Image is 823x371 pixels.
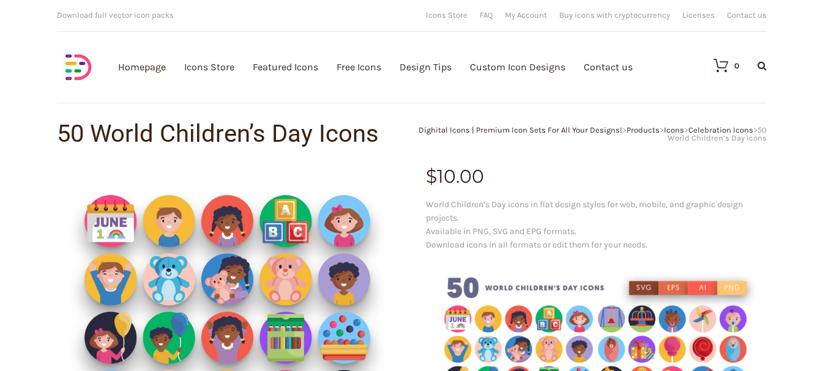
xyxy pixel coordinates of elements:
a: Dighital Icons | Premium Icon Sets For All Your Designs! [419,125,622,134]
a: 0 [701,58,739,73]
a: Icons Store [426,11,467,19]
h1: 50 World Children’s Day Icons [57,122,412,146]
span: 50 World Children’s Day Icons [668,125,767,142]
a: Buy icons with cryptocurrency [559,11,670,19]
span: $ [426,165,437,188]
div: > > > > [412,126,767,142]
a: My Account [505,11,547,19]
a: Icons [664,125,684,134]
a: Licenses [682,11,715,19]
a: Contact us [727,11,767,19]
a: Products [627,125,660,134]
div: 0 [734,62,739,70]
a: FAQ [480,11,493,19]
bdi: 10.00 [426,165,484,188]
span: Download full vector icon packs [57,10,174,20]
a: Celebration Icons [688,125,753,134]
